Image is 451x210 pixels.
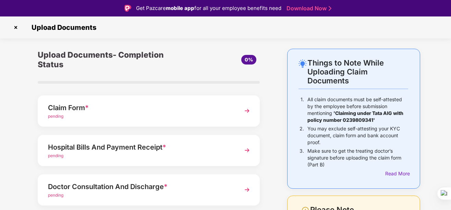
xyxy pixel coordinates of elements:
[25,23,100,32] span: Upload Documents
[241,144,253,156] img: svg+xml;base64,PHN2ZyBpZD0iTmV4dCIgeG1sbnM9Imh0dHA6Ly93d3cudzMub3JnLzIwMDAvc3ZnIiB3aWR0aD0iMzYiIG...
[10,22,21,33] img: svg+xml;base64,PHN2ZyBpZD0iQ3Jvc3MtMzJ4MzIiIHhtbG5zPSJodHRwOi8vd3d3LnczLm9yZy8yMDAwL3N2ZyIgd2lkdG...
[124,5,131,12] img: Logo
[48,114,63,119] span: pending
[241,184,253,196] img: svg+xml;base64,PHN2ZyBpZD0iTmV4dCIgeG1sbnM9Imh0dHA6Ly93d3cudzMub3JnLzIwMDAvc3ZnIiB3aWR0aD0iMzYiIG...
[287,5,329,12] a: Download Now
[48,153,63,158] span: pending
[38,49,186,71] div: Upload Documents- Completion Status
[301,96,304,124] p: 1.
[329,5,331,12] img: Stroke
[307,148,408,168] p: Make sure to get the treating doctor’s signature before uploading the claim form (Part B)
[241,105,253,117] img: svg+xml;base64,PHN2ZyBpZD0iTmV4dCIgeG1sbnM9Imh0dHA6Ly93d3cudzMub3JnLzIwMDAvc3ZnIiB3aWR0aD0iMzYiIG...
[307,125,408,146] p: You may exclude self-attesting your KYC document, claim form and bank account proof.
[48,192,63,198] span: pending
[245,57,253,62] span: 0%
[307,58,408,85] div: Things to Note While Uploading Claim Documents
[298,59,307,68] img: svg+xml;base64,PHN2ZyB4bWxucz0iaHR0cDovL3d3dy53My5vcmcvMjAwMC9zdmciIHdpZHRoPSIyNC4wOTMiIGhlaWdodD...
[48,102,233,113] div: Claim Form
[385,170,408,177] div: Read More
[166,5,194,11] strong: mobile app
[307,96,408,124] p: All claim documents must be self-attested by the employee before submission mentioning
[300,148,304,168] p: 3.
[48,181,233,192] div: Doctor Consultation And Discharge
[307,110,403,123] b: 'Claiming under Tata AIG with policy number 0239809341'
[300,125,304,146] p: 2.
[48,142,233,153] div: Hospital Bills And Payment Receipt
[136,4,281,12] div: Get Pazcare for all your employee benefits need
